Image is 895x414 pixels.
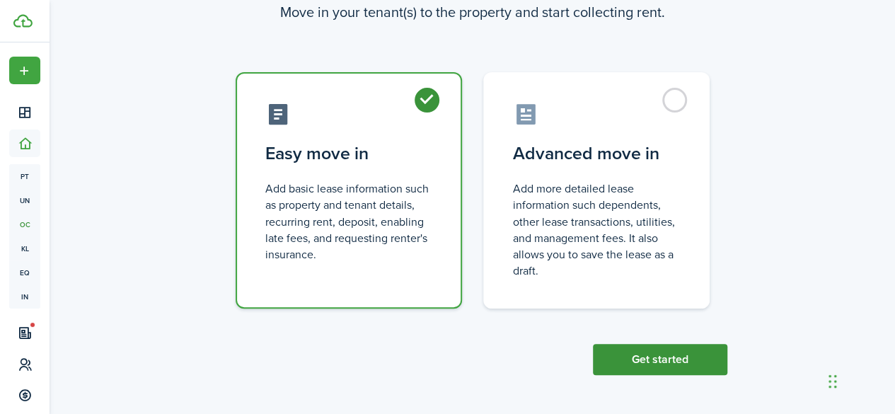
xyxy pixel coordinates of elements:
[9,188,40,212] a: un
[513,180,680,279] control-radio-card-description: Add more detailed lease information such dependents, other lease transactions, utilities, and man...
[9,260,40,284] a: eq
[513,141,680,166] control-radio-card-title: Advanced move in
[824,346,895,414] iframe: Chat Widget
[9,164,40,188] a: pt
[9,284,40,309] a: in
[828,360,837,403] div: Drag
[9,212,40,236] a: oc
[265,180,432,263] control-radio-card-description: Add basic lease information such as property and tenant details, recurring rent, deposit, enablin...
[13,14,33,28] img: TenantCloud
[9,57,40,84] button: Open menu
[593,344,727,375] button: Get started
[9,236,40,260] a: kl
[218,1,727,23] wizard-step-header-description: Move in your tenant(s) to the property and start collecting rent.
[265,141,432,166] control-radio-card-title: Easy move in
